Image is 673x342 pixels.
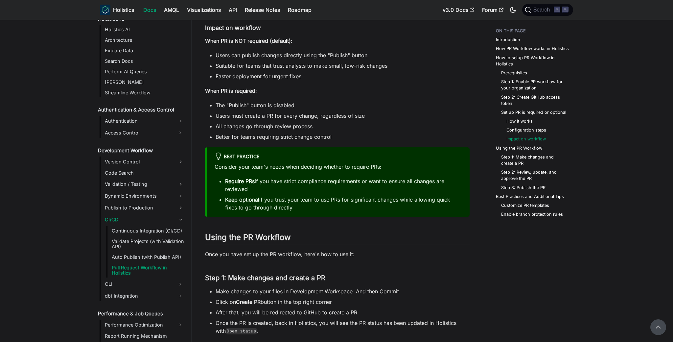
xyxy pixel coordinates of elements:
[103,157,186,167] a: Version Control
[205,87,255,94] strong: When PR is required
[506,136,546,142] a: Impact on workflow
[103,179,186,189] a: Validation / Testing
[103,46,186,55] a: Explore Data
[110,226,186,235] a: Continuous Integration (CI/CD)
[174,279,186,289] button: Expand sidebar category 'CLI'
[501,70,527,76] a: Prerequisites
[531,7,554,13] span: Search
[183,5,225,15] a: Visualizations
[205,37,291,44] strong: When PR is NOT required (default)
[103,116,186,126] a: Authentication
[496,193,564,200] a: Best Practices and Additional Tips
[496,145,542,151] a: Using the PR Workflow
[103,168,186,178] a: Code Search
[216,72,470,80] li: Faster deployment for urgent fixes
[110,263,186,278] a: Pull Request Workflow in Holistics
[501,94,567,107] a: Step 2: Create GitHub access token
[508,5,518,15] button: Switch between dark and light mode (currently dark mode)
[241,5,284,15] a: Release Notes
[216,101,470,109] li: The "Publish" button is disabled
[174,320,186,330] button: Expand sidebar category 'Performance Optimization'
[496,37,520,43] a: Introduction
[216,308,470,316] li: After that, you will be redirected to GitHub to create a PR.
[216,319,470,335] li: Once the PR is created, back in Holistics, you will see the PR status has been updated in Holisti...
[650,319,666,335] button: Scroll back to top
[501,154,567,166] a: Step 1: Make changes and create a PR
[496,45,569,52] a: How PR Workflow works in Holistics
[103,320,174,330] a: Performance Optimization
[554,7,560,12] kbd: ⌘
[96,309,186,318] a: Performance & Job Queues
[501,184,545,191] a: Step 3: Publish the PR
[110,237,186,251] a: Validate Projects (with Validation API)
[216,133,470,141] li: Better for teams requiring strict change control
[100,5,134,15] a: HolisticsHolistics
[93,20,192,342] nav: Docs sidebar
[205,24,470,32] h4: Impact on workflow
[103,128,174,138] a: Access Control
[103,88,186,97] a: Streamline Workflow
[506,127,546,133] a: Configuration steps
[226,328,257,334] code: Open status
[225,196,462,211] li: if you trust your team to use PRs for significant changes while allowing quick fixes to go throug...
[96,146,186,155] a: Development Workflow
[478,5,507,15] a: Forum
[225,196,259,203] strong: Keep optional
[205,87,470,95] p: :
[225,177,462,193] li: if you have strict compliance requirements or want to ensure all changes are reviewed
[236,299,261,305] strong: Create PR
[103,25,186,34] a: Holistics AI
[103,78,186,87] a: [PERSON_NAME]
[225,5,241,15] a: API
[216,51,470,59] li: Users can publish changes directly using the "Publish" button
[215,153,462,161] div: Best Practice
[174,291,186,301] button: Expand sidebar category 'dbt Integration'
[205,274,470,282] h3: Step 1: Make changes and create a PR
[562,7,569,12] kbd: K
[103,214,186,225] a: CI/CD
[501,211,563,217] a: Enable branch protection rules
[103,67,186,76] a: Perform AI Queries
[205,37,470,45] p: :
[216,112,470,120] li: Users must create a PR for every change, regardless of size
[103,191,186,201] a: Dynamic Environments
[496,55,569,67] a: How to setup PR Workflow in Holistics
[501,202,549,208] a: Customize PR templates
[103,331,186,341] a: Report Running Mechanism
[501,109,566,115] a: Set up PR is required or optional
[100,5,110,15] img: Holistics
[215,163,462,171] p: Consider your team's needs when deciding whether to require PRs:
[439,5,478,15] a: v3.0 Docs
[216,298,470,306] li: Click on button in the top right corner
[174,128,186,138] button: Expand sidebar category 'Access Control'
[103,57,186,66] a: Search Docs
[501,79,567,91] a: Step 1: Enable PR workflow for your organization
[216,287,470,295] li: Make changes to your files in Development Workspace. And then Commit
[501,169,567,182] a: Step 2: Review, update, and approve the PR
[103,203,186,213] a: Publish to Production
[160,5,183,15] a: AMQL
[103,279,174,289] a: CLI
[506,118,533,124] a: How it works
[103,36,186,45] a: Architecture
[205,250,470,258] p: Once you have set up the PR workflow, here's how to use it:
[103,291,174,301] a: dbt Integration
[522,4,573,16] button: Search (Command+K)
[216,62,470,70] li: Suitable for teams that trust analysts to make small, low-risk changes
[139,5,160,15] a: Docs
[96,105,186,114] a: Authentication & Access Control
[110,253,186,262] a: Auto Publish (with Publish API)
[284,5,315,15] a: Roadmap
[216,122,470,130] li: All changes go through review process
[205,232,470,245] h2: Using the PR Workflow
[113,6,134,14] b: Holistics
[225,178,255,184] strong: Require PRs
